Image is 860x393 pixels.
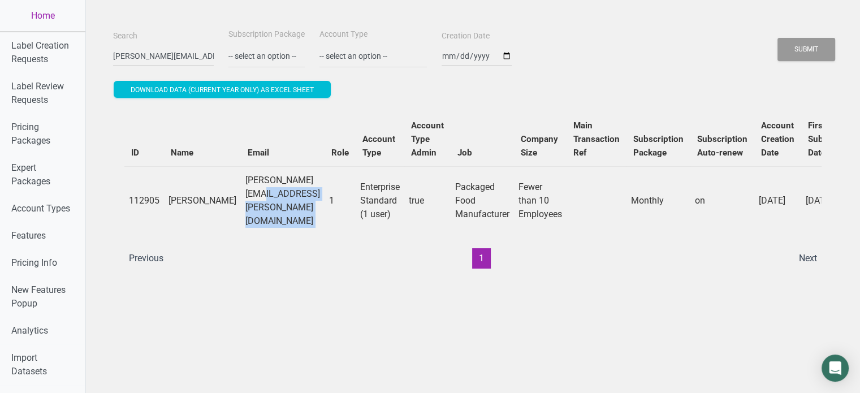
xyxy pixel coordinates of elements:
b: Subscription Auto-renew [697,134,747,158]
button: 1 [472,248,491,269]
div: Users [113,101,833,280]
td: Packaged Food Manufacturer [451,166,514,235]
b: Email [248,148,269,158]
b: Role [331,148,349,158]
label: Account Type [319,29,368,40]
td: [DATE] [754,166,801,235]
td: Fewer than 10 Employees [514,166,567,235]
td: Monthly [626,166,690,235]
td: 112905 [124,166,164,235]
button: Download data (current year only) as excel sheet [114,81,331,98]
div: Open Intercom Messenger [822,355,849,382]
span: Download data (current year only) as excel sheet [131,86,314,94]
b: Account Type Admin [411,120,444,158]
b: First Subscription Date [808,120,858,158]
b: Account Type [362,134,395,158]
div: Page navigation example [124,248,822,269]
button: Submit [777,38,835,61]
td: [PERSON_NAME] [164,166,241,235]
b: ID [131,148,139,158]
b: Main Transaction Ref [573,120,620,158]
label: Subscription Package [228,29,305,40]
label: Search [113,31,137,42]
b: Account Creation Date [761,120,794,158]
label: Creation Date [442,31,490,42]
b: Name [171,148,193,158]
td: 1 [325,166,356,235]
b: Job [457,148,472,158]
td: Enterprise Standard (1 user) [356,166,404,235]
td: on [690,166,754,235]
td: true [404,166,451,235]
b: Subscription Package [633,134,684,158]
td: [PERSON_NAME][EMAIL_ADDRESS][PERSON_NAME][DOMAIN_NAME] [241,166,325,235]
b: Company Size [521,134,558,158]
